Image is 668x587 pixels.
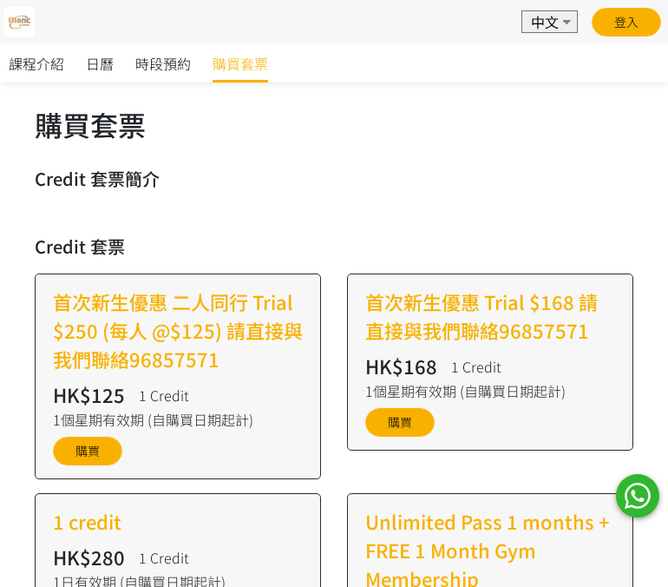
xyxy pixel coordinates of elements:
a: 購買套票 [213,44,268,82]
span: 日曆 [86,53,114,74]
div: 1個星期有效期 (自購買日期起計) [53,409,303,430]
h2: 首次新生優惠 Trial $168 請直接與我們聯絡96857571 [365,287,615,345]
a: 購買 [365,408,435,437]
a: 購買 [53,437,122,465]
h2: 1 credit [53,507,303,536]
a: 時段預約 [135,44,191,82]
h2: HK$168 [365,352,437,380]
div: 1 Credit [139,385,189,406]
div: 1 Credit [451,356,501,377]
a: 登入 [614,13,639,30]
h2: HK$125 [53,380,125,409]
h2: HK$280 [53,543,125,571]
h1: 購買套票 [35,103,633,145]
span: 購買套票 [213,53,268,74]
span: 時段預約 [135,53,191,74]
h2: 首次新生優惠 二人同行 Trial $250 (每人 @$125) 請直接與我們聯絡96857571 [53,287,303,373]
a: 日曆 [86,44,114,82]
h3: Credit 套票簡介 [35,166,633,192]
span: 課程介紹 [9,53,64,74]
a: 課程介紹 [9,44,64,82]
div: 1個星期有效期 (自購買日期起計) [365,380,615,401]
h3: Credit 套票 [35,234,633,260]
div: 1 Credit [139,547,189,568]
